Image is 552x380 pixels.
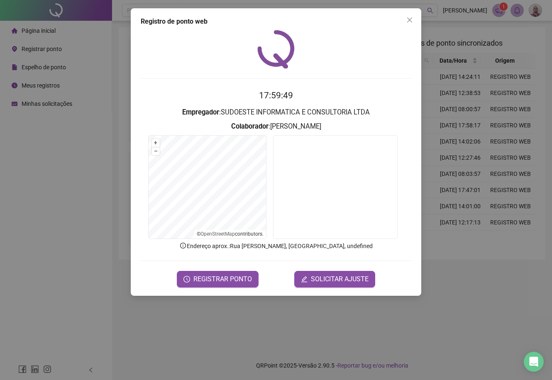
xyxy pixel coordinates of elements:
[141,107,411,118] h3: : SUDOESTE INFORMATICA E CONSULTORIA LTDA
[259,90,293,100] time: 17:59:49
[197,231,264,237] li: © contributors.
[311,274,369,284] span: SOLICITAR AJUSTE
[193,274,252,284] span: REGISTRAR PONTO
[301,276,308,283] span: edit
[141,241,411,251] p: Endereço aprox. : Rua [PERSON_NAME], [GEOGRAPHIC_DATA], undefined
[182,108,219,116] strong: Empregador
[524,352,544,372] div: Open Intercom Messenger
[403,13,416,27] button: Close
[177,271,259,287] button: REGISTRAR PONTO
[294,271,375,287] button: editSOLICITAR AJUSTE
[141,17,411,27] div: Registro de ponto web
[231,122,269,130] strong: Colaborador
[179,242,187,249] span: info-circle
[200,231,235,237] a: OpenStreetMap
[152,147,160,155] button: –
[406,17,413,23] span: close
[152,139,160,147] button: +
[183,276,190,283] span: clock-circle
[141,121,411,132] h3: : [PERSON_NAME]
[257,30,295,68] img: QRPoint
